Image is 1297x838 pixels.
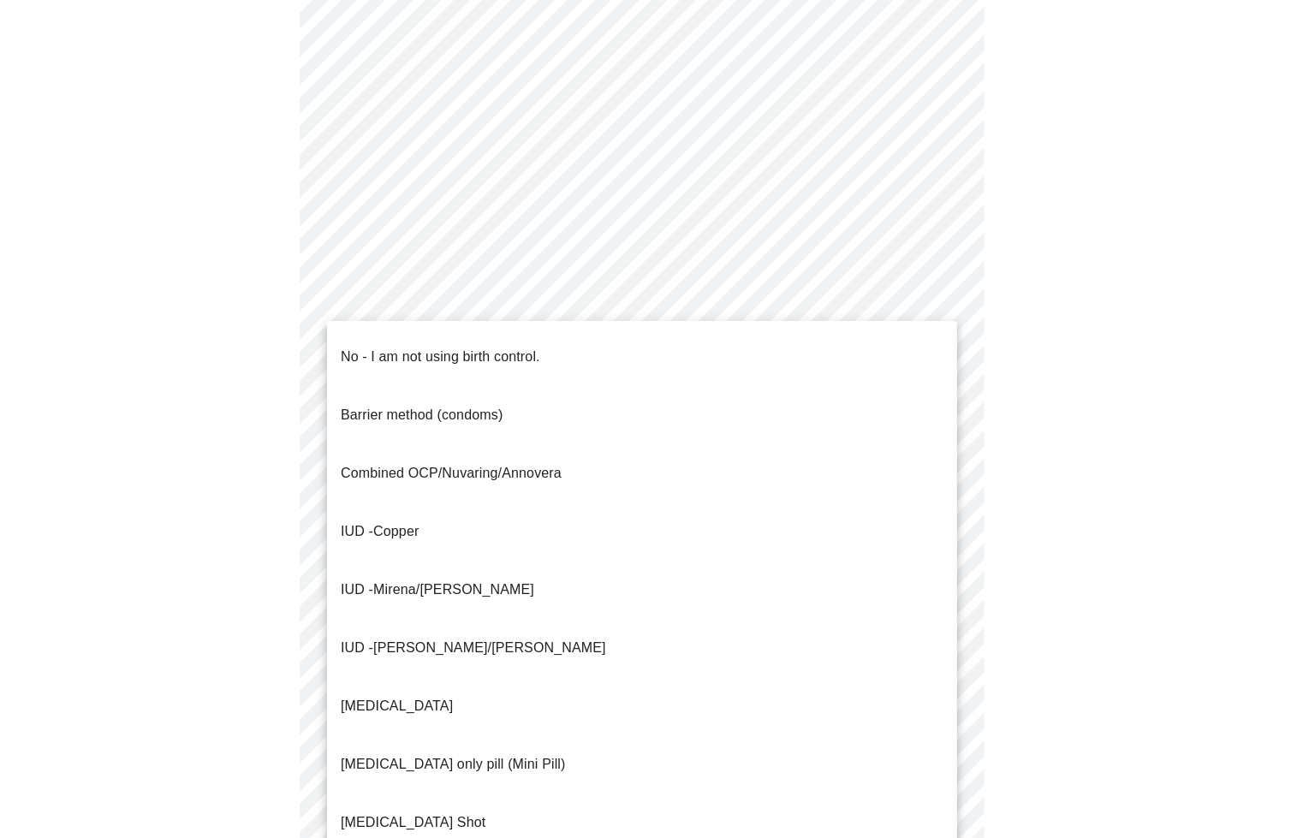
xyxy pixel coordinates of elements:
span: Mirena/[PERSON_NAME] [373,582,534,597]
p: [MEDICAL_DATA] [341,696,453,716]
p: No - I am not using birth control. [341,347,540,367]
p: Barrier method (condoms) [341,405,503,425]
p: Combined OCP/Nuvaring/Annovera [341,463,562,484]
span: IUD - [341,640,373,655]
p: Copper [341,521,419,542]
p: [PERSON_NAME]/[PERSON_NAME] [341,638,606,658]
span: IUD - [341,524,373,538]
p: IUD - [341,579,534,600]
p: [MEDICAL_DATA] Shot [341,812,485,833]
p: [MEDICAL_DATA] only pill (Mini Pill) [341,754,566,775]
